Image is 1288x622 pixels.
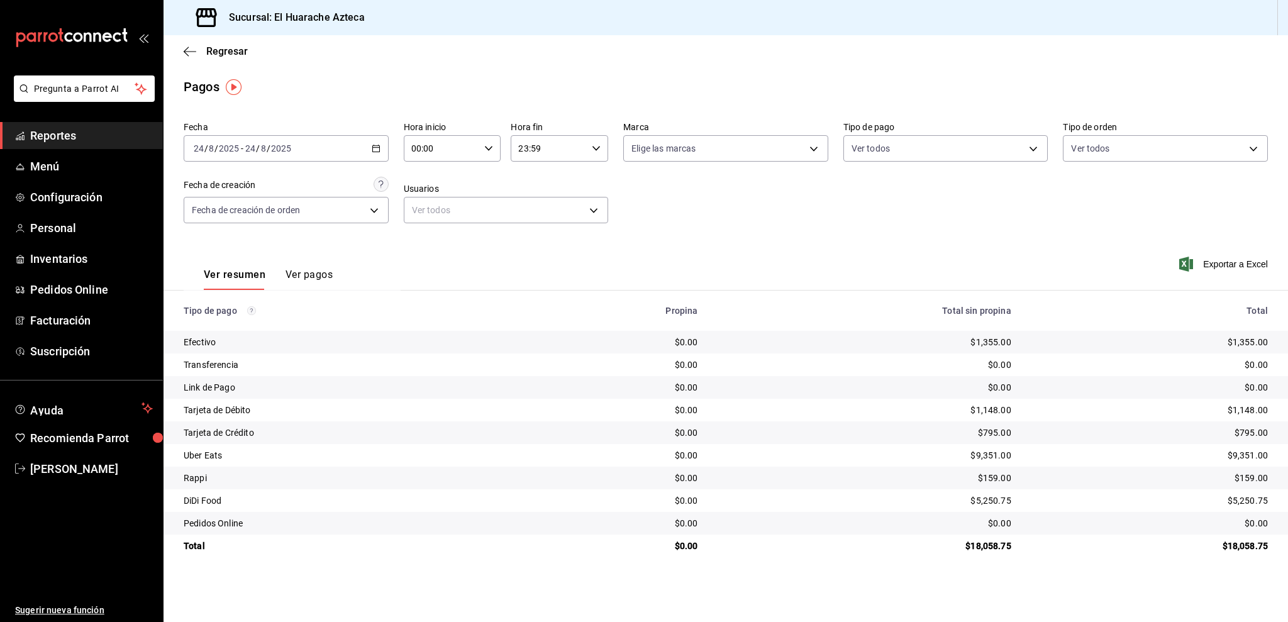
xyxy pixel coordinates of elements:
div: $18,058.75 [1031,540,1268,552]
div: $5,250.75 [718,494,1011,507]
div: $0.00 [534,494,697,507]
div: Total [1031,306,1268,316]
input: ---- [218,143,240,153]
span: Sugerir nueva función [15,604,153,617]
div: $0.00 [1031,517,1268,530]
span: Menú [30,158,153,175]
div: Tarjeta de Crédito [184,426,514,439]
span: / [204,143,208,153]
div: Rappi [184,472,514,484]
img: Tooltip marker [226,79,241,95]
button: Pregunta a Parrot AI [14,75,155,102]
button: Exportar a Excel [1182,257,1268,272]
div: $0.00 [718,358,1011,371]
span: Configuración [30,189,153,206]
span: Suscripción [30,343,153,360]
input: -- [208,143,214,153]
div: $795.00 [718,426,1011,439]
div: $1,355.00 [1031,336,1268,348]
label: Hora fin [511,123,608,131]
div: $0.00 [534,540,697,552]
div: $0.00 [534,404,697,416]
div: Total [184,540,514,552]
div: Link de Pago [184,381,514,394]
input: -- [245,143,256,153]
button: Ver pagos [286,269,333,290]
div: Pagos [184,77,219,96]
div: $159.00 [1031,472,1268,484]
div: $5,250.75 [1031,494,1268,507]
div: Ver todos [404,197,609,223]
div: $0.00 [1031,358,1268,371]
span: / [256,143,260,153]
div: Uber Eats [184,449,514,462]
span: [PERSON_NAME] [30,460,153,477]
div: $0.00 [534,358,697,371]
span: Reportes [30,127,153,144]
label: Fecha [184,123,389,131]
div: Efectivo [184,336,514,348]
label: Tipo de pago [843,123,1048,131]
div: $795.00 [1031,426,1268,439]
div: $1,355.00 [718,336,1011,348]
div: DiDi Food [184,494,514,507]
span: Pregunta a Parrot AI [34,82,135,96]
div: Total sin propina [718,306,1011,316]
a: Pregunta a Parrot AI [9,91,155,104]
span: Fecha de creación de orden [192,204,300,216]
div: $0.00 [534,517,697,530]
div: Pedidos Online [184,517,514,530]
div: $18,058.75 [718,540,1011,552]
span: Ver todos [1071,142,1109,155]
span: Inventarios [30,250,153,267]
span: Facturación [30,312,153,329]
div: $0.00 [534,472,697,484]
span: Pedidos Online [30,281,153,298]
input: ---- [270,143,292,153]
div: Propina [534,306,697,316]
div: $0.00 [534,426,697,439]
div: $159.00 [718,472,1011,484]
span: / [267,143,270,153]
input: -- [260,143,267,153]
svg: Los pagos realizados con Pay y otras terminales son montos brutos. [247,306,256,315]
div: $0.00 [534,449,697,462]
span: Ayuda [30,401,136,416]
span: Recomienda Parrot [30,430,153,447]
div: Fecha de creación [184,179,255,192]
div: $9,351.00 [718,449,1011,462]
input: -- [193,143,204,153]
div: $1,148.00 [1031,404,1268,416]
span: Elige las marcas [631,142,696,155]
button: Ver resumen [204,269,265,290]
div: Transferencia [184,358,514,371]
span: - [241,143,243,153]
div: $0.00 [718,517,1011,530]
div: Tarjeta de Débito [184,404,514,416]
span: / [214,143,218,153]
button: Regresar [184,45,248,57]
div: $1,148.00 [718,404,1011,416]
button: open_drawer_menu [138,33,148,43]
label: Hora inicio [404,123,501,131]
div: $0.00 [1031,381,1268,394]
label: Marca [623,123,828,131]
span: Regresar [206,45,248,57]
div: $0.00 [534,336,697,348]
span: Personal [30,219,153,236]
div: $0.00 [534,381,697,394]
div: $9,351.00 [1031,449,1268,462]
div: navigation tabs [204,269,333,290]
label: Usuarios [404,184,609,193]
div: $0.00 [718,381,1011,394]
label: Tipo de orden [1063,123,1268,131]
h3: Sucursal: El Huarache Azteca [219,10,365,25]
span: Ver todos [852,142,890,155]
div: Tipo de pago [184,306,514,316]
